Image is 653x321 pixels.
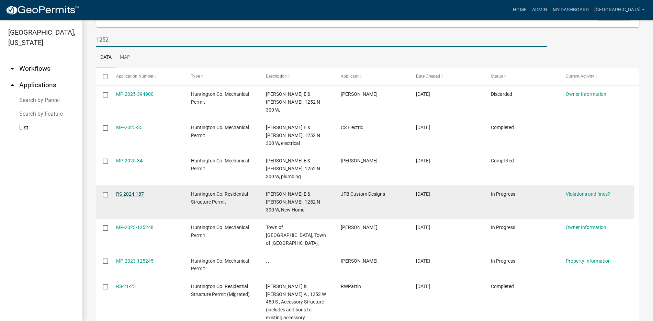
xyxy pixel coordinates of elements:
[416,258,430,264] span: 05/11/2023
[491,125,514,130] span: Completed
[116,125,143,130] a: MP-2025-35
[116,158,143,163] a: MP-2025-34
[566,74,594,79] span: Current Activity
[259,68,334,85] datatable-header-cell: Description
[409,68,484,85] datatable-header-cell: Date Created
[266,191,320,213] span: Atkinson, Diane E & Michael A, 1252 N 300 W, New Home
[529,3,550,16] a: Admin
[96,68,109,85] datatable-header-cell: Select
[266,91,320,113] span: Atkinson, Diane E & Michael A, 1252 N 300 W,
[191,125,249,138] span: Huntington Co. Mechanical Permit
[566,191,610,197] a: Violations and fines?
[116,47,134,69] a: Map
[491,191,515,197] span: In Progress
[96,47,116,69] a: Data
[191,158,249,171] span: Huntington Co. Mechanical Permit
[341,91,378,97] span: Cory Schipper
[334,68,409,85] datatable-header-cell: Applicant
[266,74,287,79] span: Description
[491,91,512,97] span: Discarded
[341,74,359,79] span: Applicant
[116,258,154,264] a: MP-2023-125245
[116,191,144,197] a: RS-2024-187
[266,225,326,246] span: Town of Markle, Town of Markle,
[341,191,385,197] span: JFB Custom Designs
[341,284,361,289] span: RWPartin
[566,258,611,264] a: Property Information
[341,125,363,130] span: CS Electric
[8,81,16,89] i: arrow_drop_up
[116,284,136,289] a: RS-21-25
[96,33,547,47] input: Search for applications
[191,91,249,105] span: Huntington Co. Mechanical Permit
[566,225,606,230] a: Owner Information
[109,68,184,85] datatable-header-cell: Application Number
[550,3,592,16] a: My Dashboard
[491,158,514,163] span: Completed
[341,258,378,264] span: Kimberly Hostetler
[416,284,430,289] span: 03/09/2021
[416,91,430,97] span: 03/25/2025
[266,258,269,264] span: , ,
[116,91,154,97] a: MP-2025-394900
[266,125,320,146] span: Atkinson, Diane E & Michael A, 1252 N 300 W, electrical
[191,74,200,79] span: Type
[8,65,16,73] i: arrow_drop_down
[510,3,529,16] a: Home
[191,284,250,297] span: Huntington Co. Residential Structure Permit (Migrated)
[191,191,248,205] span: Huntington Co. Residential Structure Permit
[491,225,515,230] span: In Progress
[592,3,648,16] a: [GEOGRAPHIC_DATA]
[341,158,378,163] span: Ian Poston
[484,68,559,85] datatable-header-cell: Status
[491,284,514,289] span: Completed
[416,74,440,79] span: Date Created
[416,225,430,230] span: 05/11/2023
[416,158,430,163] span: 11/11/2024
[491,74,503,79] span: Status
[116,74,154,79] span: Application Number
[116,225,154,230] a: MP-2023-125248
[191,225,249,238] span: Huntington Co. Mechanical Permit
[491,258,515,264] span: In Progress
[266,158,320,179] span: Atkinson, Diane E & Michael A, 1252 N 300 W, plumbing
[416,191,430,197] span: 10/06/2024
[341,225,378,230] span: Kimberly Hostetler
[566,91,606,97] a: Owner Information
[559,68,634,85] datatable-header-cell: Current Activity
[416,125,430,130] span: 03/22/2025
[191,258,249,272] span: Huntington Co. Mechanical Permit
[184,68,259,85] datatable-header-cell: Type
